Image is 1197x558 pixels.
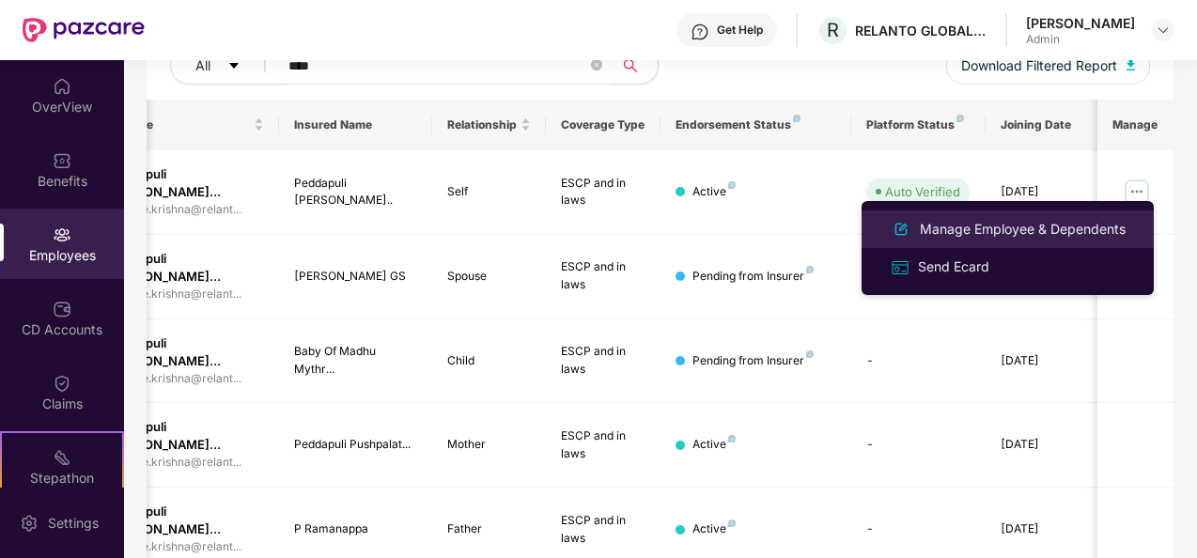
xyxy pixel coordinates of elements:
img: svg+xml;base64,PHN2ZyB4bWxucz0iaHR0cDovL3d3dy53My5vcmcvMjAwMC9zdmciIHdpZHRoPSIyMSIgaGVpZ2h0PSIyMC... [53,448,71,467]
div: Get Help [717,23,763,38]
div: Manage Employee & Dependents [916,219,1129,240]
div: [PERSON_NAME] GS [294,268,417,286]
th: Relationship [432,100,547,150]
div: kishore.krishna@relant... [109,286,265,303]
span: search [612,58,648,73]
div: Baby Of Madhu Mythr... [294,343,417,379]
div: Self [447,183,532,201]
div: [DATE] [1001,352,1085,370]
div: Spouse [447,268,532,286]
div: [DATE] [1001,183,1085,201]
span: close-circle [591,57,602,75]
img: manageButton [1122,177,1152,207]
img: svg+xml;base64,PHN2ZyB4bWxucz0iaHR0cDovL3d3dy53My5vcmcvMjAwMC9zdmciIHdpZHRoPSI4IiBoZWlnaHQ9IjgiIH... [728,435,736,442]
div: ESCP and in laws [561,175,645,210]
div: [DATE] [1001,520,1085,538]
img: New Pazcare Logo [23,18,145,42]
div: Peddapuli [PERSON_NAME]... [109,503,265,538]
img: svg+xml;base64,PHN2ZyBpZD0iSGVscC0zMngzMiIgeG1sbnM9Imh0dHA6Ly93d3cudzMub3JnLzIwMDAvc3ZnIiB3aWR0aD... [691,23,709,41]
img: svg+xml;base64,PHN2ZyBpZD0iSG9tZSIgeG1sbnM9Imh0dHA6Ly93d3cudzMub3JnLzIwMDAvc3ZnIiB3aWR0aD0iMjAiIG... [53,77,71,96]
div: Stepathon [2,469,122,488]
div: Peddapuli [PERSON_NAME].. [294,175,417,210]
img: svg+xml;base64,PHN2ZyBpZD0iQ2xhaW0iIHhtbG5zPSJodHRwOi8vd3d3LnczLm9yZy8yMDAwL3N2ZyIgd2lkdGg9IjIwIi... [53,374,71,393]
img: svg+xml;base64,PHN2ZyB4bWxucz0iaHR0cDovL3d3dy53My5vcmcvMjAwMC9zdmciIHdpZHRoPSI4IiBoZWlnaHQ9IjgiIH... [956,115,964,122]
img: svg+xml;base64,PHN2ZyB4bWxucz0iaHR0cDovL3d3dy53My5vcmcvMjAwMC9zdmciIHdpZHRoPSI4IiBoZWlnaHQ9IjgiIH... [728,519,736,527]
img: svg+xml;base64,PHN2ZyB4bWxucz0iaHR0cDovL3d3dy53My5vcmcvMjAwMC9zdmciIHhtbG5zOnhsaW5rPSJodHRwOi8vd3... [890,218,912,240]
div: [PERSON_NAME] [1026,14,1135,32]
div: Mother [447,436,532,454]
div: Settings [42,514,104,533]
img: svg+xml;base64,PHN2ZyBpZD0iU2V0dGluZy0yMHgyMCIgeG1sbnM9Imh0dHA6Ly93d3cudzMub3JnLzIwMDAvc3ZnIiB3aW... [20,514,39,533]
img: svg+xml;base64,PHN2ZyBpZD0iQ0RfQWNjb3VudHMiIGRhdGEtbmFtZT0iQ0QgQWNjb3VudHMiIHhtbG5zPSJodHRwOi8vd3... [53,300,71,318]
button: search [612,47,659,85]
th: Joining Date [986,100,1100,150]
div: Auto Verified [885,182,960,201]
img: svg+xml;base64,PHN2ZyBpZD0iRW1wbG95ZWVzIiB4bWxucz0iaHR0cDovL3d3dy53My5vcmcvMjAwMC9zdmciIHdpZHRoPS... [53,225,71,244]
div: P Ramanappa [294,520,417,538]
span: close-circle [591,59,602,70]
td: - [851,403,985,488]
div: kishore.krishna@relant... [109,370,265,388]
th: Insured Name [279,100,432,150]
div: Peddapuli [PERSON_NAME]... [109,418,265,454]
span: Employee Name [65,117,250,132]
div: Peddapuli [PERSON_NAME]... [109,165,265,201]
th: Employee Name [50,100,279,150]
button: Download Filtered Report [946,47,1151,85]
img: svg+xml;base64,PHN2ZyB4bWxucz0iaHR0cDovL3d3dy53My5vcmcvMjAwMC9zdmciIHdpZHRoPSIxNiIgaGVpZ2h0PSIxNi... [890,257,910,278]
div: Peddapuli [PERSON_NAME]... [109,250,265,286]
div: ESCP and in laws [561,512,645,548]
div: [DATE] [1001,436,1085,454]
td: - [851,319,985,404]
th: Manage [1097,100,1174,150]
img: svg+xml;base64,PHN2ZyB4bWxucz0iaHR0cDovL3d3dy53My5vcmcvMjAwMC9zdmciIHdpZHRoPSI4IiBoZWlnaHQ9IjgiIH... [793,115,801,122]
span: caret-down [227,59,241,74]
span: R [827,19,839,41]
div: Child [447,352,532,370]
div: RELANTO GLOBAL PRIVATE LIMITED [855,22,987,39]
span: All [195,55,210,76]
img: svg+xml;base64,PHN2ZyBpZD0iRHJvcGRvd24tMzJ4MzIiIHhtbG5zPSJodHRwOi8vd3d3LnczLm9yZy8yMDAwL3N2ZyIgd2... [1156,23,1171,38]
div: Pending from Insurer [692,268,814,286]
div: Active [692,436,736,454]
div: Platform Status [866,117,970,132]
div: Father [447,520,532,538]
img: svg+xml;base64,PHN2ZyBpZD0iQmVuZWZpdHMiIHhtbG5zPSJodHRwOi8vd3d3LnczLm9yZy8yMDAwL3N2ZyIgd2lkdGg9Ij... [53,151,71,170]
div: Send Ecard [914,256,993,277]
div: kishore.krishna@relant... [109,201,265,219]
div: ESCP and in laws [561,427,645,463]
div: Active [692,520,736,538]
img: svg+xml;base64,PHN2ZyB4bWxucz0iaHR0cDovL3d3dy53My5vcmcvMjAwMC9zdmciIHdpZHRoPSI4IiBoZWlnaHQ9IjgiIH... [806,266,814,273]
div: Peddapuli [PERSON_NAME]... [109,334,265,370]
div: Peddapuli Pushpalat... [294,436,417,454]
div: ESCP and in laws [561,343,645,379]
img: svg+xml;base64,PHN2ZyB4bWxucz0iaHR0cDovL3d3dy53My5vcmcvMjAwMC9zdmciIHdpZHRoPSI4IiBoZWlnaHQ9IjgiIH... [806,350,814,358]
div: kishore.krishna@relant... [109,454,265,472]
th: Coverage Type [546,100,661,150]
img: svg+xml;base64,PHN2ZyB4bWxucz0iaHR0cDovL3d3dy53My5vcmcvMjAwMC9zdmciIHhtbG5zOnhsaW5rPSJodHRwOi8vd3... [1127,59,1136,70]
span: Download Filtered Report [961,55,1117,76]
div: kishore.krishna@relant... [109,538,265,556]
img: svg+xml;base64,PHN2ZyB4bWxucz0iaHR0cDovL3d3dy53My5vcmcvMjAwMC9zdmciIHdpZHRoPSI4IiBoZWlnaHQ9IjgiIH... [728,181,736,189]
div: ESCP and in laws [561,258,645,294]
div: Active [692,183,736,201]
div: Endorsement Status [676,117,836,132]
td: - [851,235,985,319]
button: Allcaret-down [170,47,285,85]
span: Relationship [447,117,518,132]
div: Pending from Insurer [692,352,814,370]
div: Admin [1026,32,1135,47]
